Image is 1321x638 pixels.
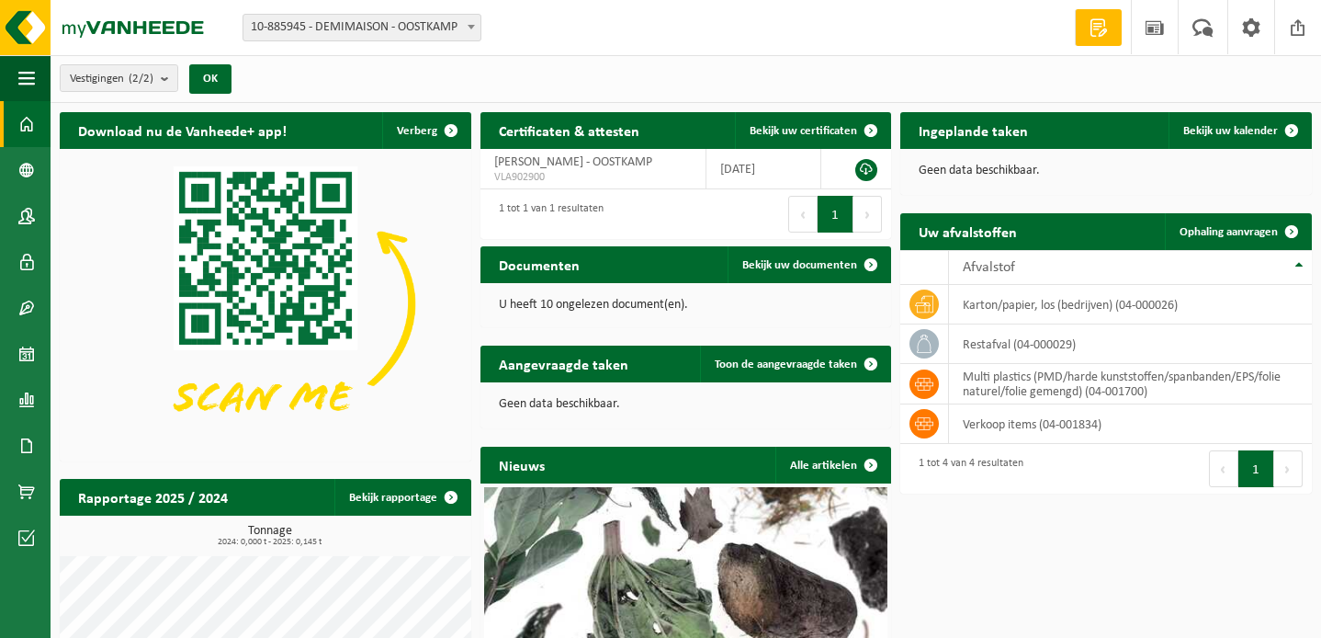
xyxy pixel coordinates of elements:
a: Bekijk uw documenten [728,246,889,283]
h2: Documenten [480,246,598,282]
button: Previous [788,196,818,233]
span: [PERSON_NAME] - OOSTKAMP [494,155,652,169]
span: Vestigingen [70,65,153,93]
button: 1 [1238,450,1274,487]
span: 2024: 0,000 t - 2025: 0,145 t [69,538,471,547]
img: Download de VHEPlus App [60,149,471,458]
p: Geen data beschikbaar. [499,398,874,411]
span: VLA902900 [494,170,692,185]
a: Ophaling aanvragen [1165,213,1310,250]
p: U heeft 10 ongelezen document(en). [499,299,874,312]
span: 10-885945 - DEMIMAISON - OOSTKAMP [243,14,481,41]
a: Alle artikelen [775,447,889,484]
span: Ophaling aanvragen [1180,226,1278,238]
td: karton/papier, los (bedrijven) (04-000026) [949,285,1312,325]
h3: Tonnage [69,525,471,547]
td: verkoop items (04-001834) [949,404,1312,444]
button: Vestigingen(2/2) [60,64,178,92]
h2: Ingeplande taken [900,112,1046,148]
a: Bekijk uw certificaten [735,112,889,149]
div: 1 tot 1 van 1 resultaten [490,194,604,234]
span: Toon de aangevraagde taken [715,359,857,370]
span: Afvalstof [963,260,1015,275]
a: Toon de aangevraagde taken [700,346,889,382]
h2: Aangevraagde taken [480,346,647,382]
h2: Uw afvalstoffen [900,213,1035,249]
span: Bekijk uw documenten [742,259,857,271]
span: 10-885945 - DEMIMAISON - OOSTKAMP [243,15,480,40]
div: 1 tot 4 van 4 resultaten [909,449,1023,489]
a: Bekijk uw kalender [1169,112,1310,149]
td: [DATE] [706,149,821,189]
a: Bekijk rapportage [334,479,469,516]
button: Next [853,196,882,233]
button: OK [189,64,231,94]
h2: Download nu de Vanheede+ app! [60,112,305,148]
button: 1 [818,196,853,233]
td: multi plastics (PMD/harde kunststoffen/spanbanden/EPS/folie naturel/folie gemengd) (04-001700) [949,364,1312,404]
button: Verberg [382,112,469,149]
h2: Certificaten & attesten [480,112,658,148]
button: Next [1274,450,1303,487]
span: Bekijk uw certificaten [750,125,857,137]
count: (2/2) [129,73,153,85]
button: Previous [1209,450,1238,487]
span: Bekijk uw kalender [1183,125,1278,137]
p: Geen data beschikbaar. [919,165,1293,177]
td: restafval (04-000029) [949,325,1312,364]
span: Verberg [397,125,437,137]
h2: Nieuws [480,447,563,483]
h2: Rapportage 2025 / 2024 [60,479,246,515]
